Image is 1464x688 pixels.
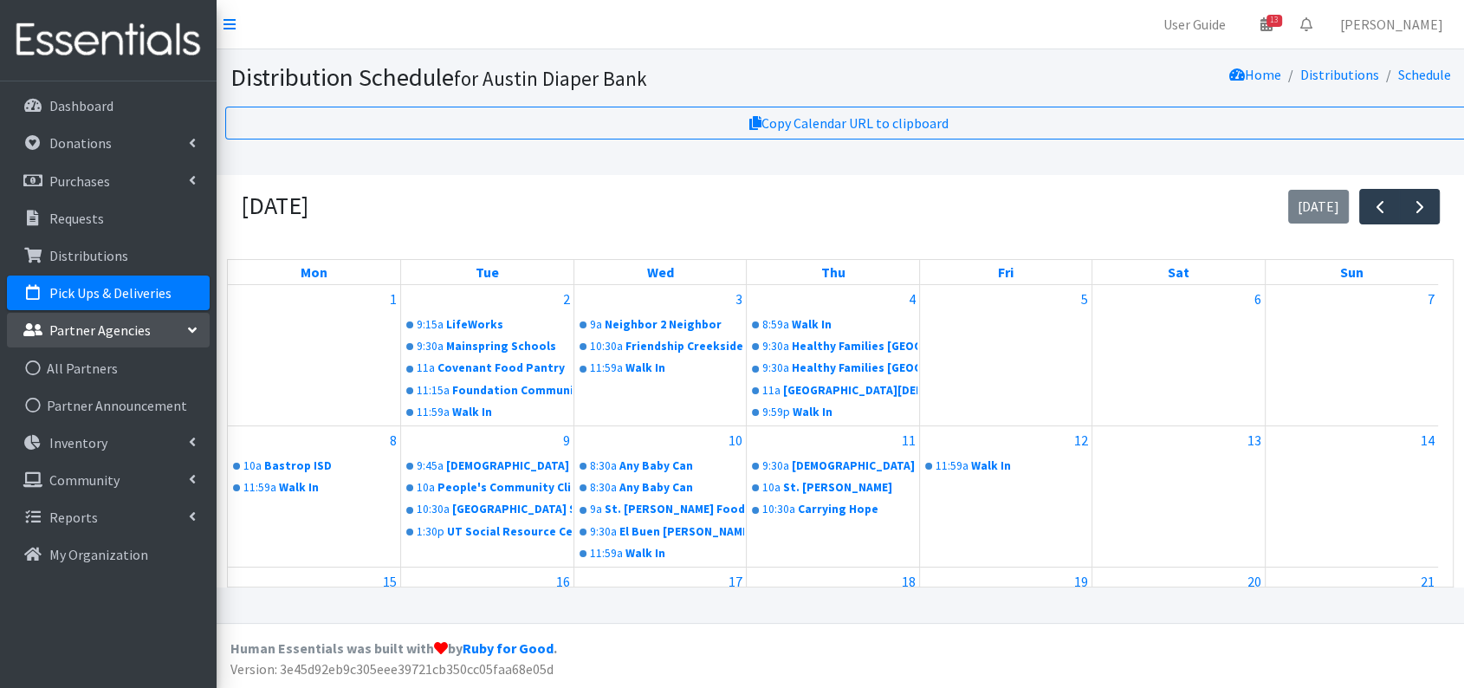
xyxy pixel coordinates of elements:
div: 11a [762,382,781,399]
a: Requests [7,201,210,236]
td: September 20, 2025 [1092,567,1266,664]
a: 13 [1247,7,1286,42]
a: September 12, 2025 [1071,426,1092,454]
a: 11:59aWalk In [922,456,1091,477]
td: September 6, 2025 [1092,285,1266,425]
div: 10:30a [762,501,795,518]
a: 10:30aCarrying Hope [748,499,917,520]
div: 11:59a [417,404,450,421]
a: September 7, 2025 [1424,285,1438,313]
a: Saturday [1164,260,1193,284]
div: 11:15a [417,382,450,399]
a: 11a[GEOGRAPHIC_DATA][DEMOGRAPHIC_DATA] [748,380,917,401]
div: UT Social Resource Center [447,523,572,541]
a: User Guide [1150,7,1240,42]
div: [DEMOGRAPHIC_DATA] [446,458,572,475]
div: 9:59p [762,404,790,421]
p: Requests [49,210,104,227]
div: Walk In [625,545,745,562]
p: Community [49,471,120,489]
a: September 15, 2025 [379,568,400,595]
div: Carrying Hope [798,501,917,518]
div: Foundation Communities "FC CHI" [452,382,572,399]
a: 1:30pUT Social Resource Center [403,522,572,542]
a: 9:15aLifeWorks [403,315,572,335]
a: September 5, 2025 [1078,285,1092,313]
td: September 7, 2025 [1265,285,1438,425]
a: Monday [297,260,331,284]
a: Sunday [1337,260,1367,284]
td: September 13, 2025 [1092,425,1266,567]
p: Donations [49,134,112,152]
div: [DEMOGRAPHIC_DATA] Charities of [GEOGRAPHIC_DATA][US_STATE] [792,458,917,475]
td: September 4, 2025 [747,285,920,425]
img: HumanEssentials [7,11,210,69]
div: Mainspring Schools [446,338,572,355]
div: Healthy Families [GEOGRAPHIC_DATA] [792,338,917,355]
td: September 9, 2025 [401,425,574,567]
p: Pick Ups & Deliveries [49,284,172,302]
a: September 20, 2025 [1244,568,1265,595]
div: 9a [590,501,602,518]
td: September 11, 2025 [747,425,920,567]
div: 9:45a [417,458,444,475]
a: September 18, 2025 [898,568,919,595]
p: Dashboard [49,97,113,114]
div: 9:30a [590,523,617,541]
td: September 16, 2025 [401,567,574,664]
td: September 8, 2025 [228,425,401,567]
div: El Buen [PERSON_NAME] [619,523,745,541]
td: September 2, 2025 [401,285,574,425]
div: Walk In [971,458,1091,475]
a: September 21, 2025 [1417,568,1438,595]
td: September 12, 2025 [919,425,1092,567]
a: 11:59aWalk In [576,358,745,379]
small: for Austin Diaper Bank [454,66,647,91]
div: 10a [243,458,262,475]
a: 10aSt. [PERSON_NAME] [748,477,917,498]
a: All Partners [7,351,210,386]
div: Neighbor 2 Neighbor [605,316,745,334]
a: Tuesday [472,260,502,284]
a: Distributions [7,238,210,273]
a: Home [1228,66,1280,83]
div: 9:30a [417,338,444,355]
a: September 19, 2025 [1071,568,1092,595]
div: Bastrop ISD [264,458,398,475]
button: [DATE] [1288,190,1350,224]
a: 9aSt. [PERSON_NAME] Food Pantry [576,499,745,520]
a: 9:30aEl Buen [PERSON_NAME] [576,522,745,542]
a: 9:30aMainspring Schools [403,336,572,357]
div: 10a [417,479,435,497]
div: Walk In [279,479,398,497]
p: Purchases [49,172,110,190]
a: 9:59pWalk In [748,402,917,423]
div: St. [PERSON_NAME] Food Pantry [605,501,745,518]
div: People's Community Clinic [437,479,572,497]
a: September 8, 2025 [386,426,400,454]
a: 10:30a[GEOGRAPHIC_DATA] Serving Center [403,499,572,520]
a: September 1, 2025 [386,285,400,313]
td: September 18, 2025 [747,567,920,664]
div: 8:30a [590,458,617,475]
a: 8:30aAny Baby Can [576,456,745,477]
a: Wednesday [643,260,677,284]
td: September 10, 2025 [573,425,747,567]
a: 11aCovenant Food Pantry [403,358,572,379]
a: Inventory [7,425,210,460]
p: Partner Agencies [49,321,151,339]
td: September 5, 2025 [919,285,1092,425]
div: Healthy Families [GEOGRAPHIC_DATA] [792,360,917,377]
a: 8:59aWalk In [748,315,917,335]
div: St. [PERSON_NAME] [783,479,917,497]
a: Schedule [1397,66,1450,83]
div: 10:30a [590,338,623,355]
a: 9:30aHealthy Families [GEOGRAPHIC_DATA] [748,336,917,357]
div: 11:59a [243,479,276,497]
div: 11a [417,360,435,377]
p: Reports [49,509,98,526]
a: Purchases [7,164,210,198]
a: 11:59aWalk In [576,543,745,564]
div: [GEOGRAPHIC_DATA][DEMOGRAPHIC_DATA] [783,382,917,399]
div: 9:30a [762,360,789,377]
